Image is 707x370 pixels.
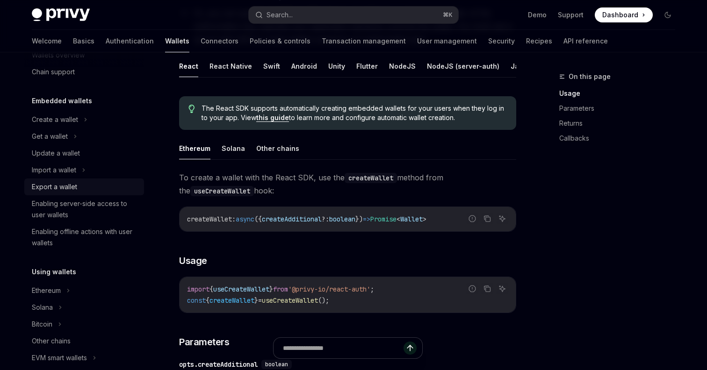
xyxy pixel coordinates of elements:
[488,30,515,52] a: Security
[187,296,206,305] span: const
[32,66,75,78] div: Chain support
[496,283,508,295] button: Ask AI
[417,30,477,52] a: User management
[269,285,273,293] span: }
[24,64,144,80] a: Chain support
[209,285,213,293] span: {
[328,55,345,77] button: Unity
[496,213,508,225] button: Ask AI
[569,71,611,82] span: On this page
[262,215,322,223] span: createAdditional
[558,10,584,20] a: Support
[443,11,453,19] span: ⌘ K
[355,215,363,223] span: })
[24,145,144,162] a: Update a wallet
[250,30,310,52] a: Policies & controls
[318,296,329,305] span: ();
[32,164,76,176] div: Import a wallet
[209,296,254,305] span: createWallet
[288,285,370,293] span: '@privy-io/react-auth'
[249,7,458,23] button: Search...⌘K
[32,114,78,125] div: Create a wallet
[32,352,87,363] div: EVM smart wallets
[404,342,417,355] button: Send message
[213,285,269,293] span: useCreateWallet
[481,283,493,295] button: Copy the contents from the code block
[481,213,493,225] button: Copy the contents from the code block
[322,215,329,223] span: ?:
[329,215,355,223] span: boolean
[254,296,258,305] span: }
[236,215,254,223] span: async
[32,95,92,107] h5: Embedded wallets
[202,104,507,122] span: The React SDK supports automatically creating embedded wallets for your users when they log in to...
[345,173,397,183] code: createWallet
[397,215,400,223] span: <
[209,55,252,77] button: React Native
[528,10,547,20] a: Demo
[24,223,144,251] a: Enabling offline actions with user wallets
[400,215,423,223] span: Wallet
[466,213,478,225] button: Report incorrect code
[201,30,238,52] a: Connectors
[256,114,289,122] a: this guide
[32,319,52,330] div: Bitcoin
[32,335,71,347] div: Other chains
[595,7,653,22] a: Dashboard
[206,296,209,305] span: {
[165,30,189,52] a: Wallets
[187,285,209,293] span: import
[559,131,683,146] a: Callbacks
[262,296,318,305] span: useCreateWallet
[222,137,245,159] button: Solana
[32,226,138,249] div: Enabling offline actions with user wallets
[232,215,236,223] span: :
[273,285,288,293] span: from
[24,178,144,195] a: Export a wallet
[370,215,397,223] span: Promise
[291,55,317,77] button: Android
[423,215,426,223] span: >
[602,10,638,20] span: Dashboard
[32,266,76,277] h5: Using wallets
[179,171,516,197] span: To create a wallet with the React SDK, use the method from the hook:
[179,55,198,77] button: React
[32,198,138,221] div: Enabling server-side access to user wallets
[258,296,262,305] span: =
[32,285,61,296] div: Ethereum
[32,30,62,52] a: Welcome
[188,105,195,113] svg: Tip
[356,55,378,77] button: Flutter
[32,131,68,142] div: Get a wallet
[660,7,675,22] button: Toggle dark mode
[32,148,80,159] div: Update a wallet
[73,30,94,52] a: Basics
[559,116,683,131] a: Returns
[24,333,144,349] a: Other chains
[370,285,374,293] span: ;
[511,55,527,77] button: Java
[106,30,154,52] a: Authentication
[254,215,262,223] span: ({
[179,137,210,159] button: Ethereum
[190,186,254,196] code: useCreateWallet
[363,215,370,223] span: =>
[263,55,280,77] button: Swift
[32,181,77,192] div: Export a wallet
[187,215,232,223] span: createWallet
[256,137,299,159] button: Other chains
[322,30,406,52] a: Transaction management
[427,55,499,77] button: NodeJS (server-auth)
[526,30,552,52] a: Recipes
[32,8,90,21] img: dark logo
[267,9,293,21] div: Search...
[179,254,207,267] span: Usage
[563,30,608,52] a: API reference
[389,55,416,77] button: NodeJS
[559,101,683,116] a: Parameters
[32,302,53,313] div: Solana
[559,86,683,101] a: Usage
[24,195,144,223] a: Enabling server-side access to user wallets
[466,283,478,295] button: Report incorrect code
